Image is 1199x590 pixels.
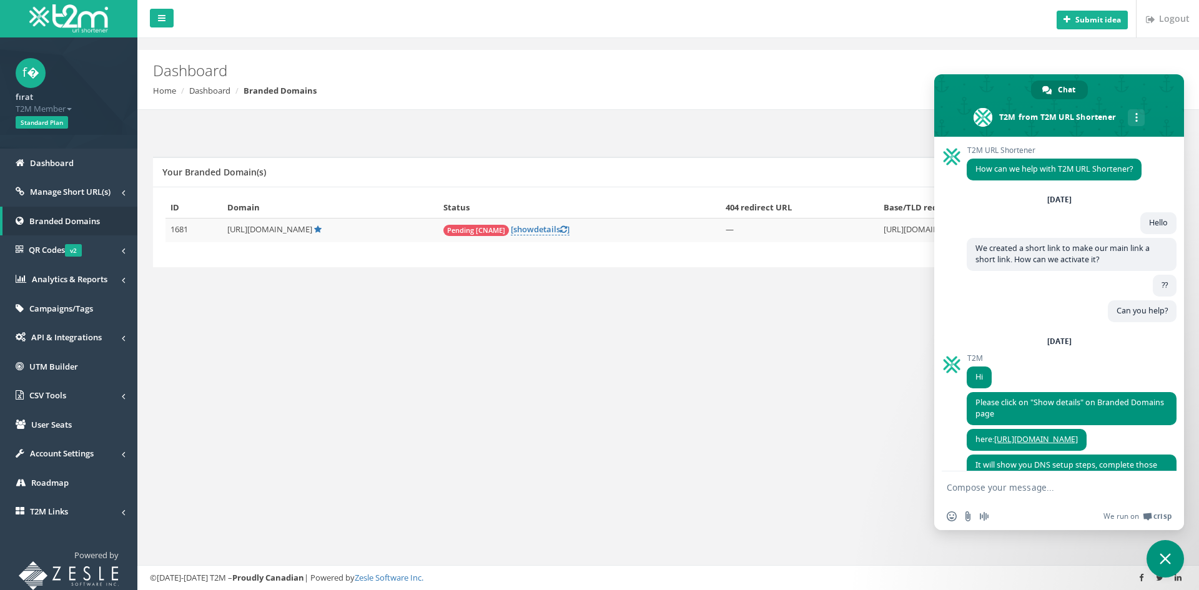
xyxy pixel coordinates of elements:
[244,85,317,96] strong: Branded Domains
[975,397,1164,419] span: Please click on "Show details" on Branded Domains page
[1147,540,1184,578] div: Close chat
[979,511,989,521] span: Audio message
[438,197,721,219] th: Status
[443,225,509,236] span: Pending [CNAME]
[16,88,122,114] a: fırat T2M Member
[1075,14,1121,25] b: Submit idea
[975,460,1157,481] span: It will show you DNS setup steps, complete those steps and your custom domain will be activated
[232,572,304,583] strong: Proudly Canadian
[29,303,93,314] span: Campaigns/Tags
[19,561,119,590] img: T2M URL Shortener powered by Zesle Software Inc.
[314,224,322,235] a: Default
[967,146,1142,155] span: T2M URL Shortener
[947,482,1144,493] textarea: Compose your message...
[1057,11,1128,29] button: Submit idea
[947,511,957,521] span: Insert an emoji
[355,572,423,583] a: Zesle Software Inc.
[1031,81,1088,99] div: Chat
[29,215,100,227] span: Branded Domains
[29,390,66,401] span: CSV Tools
[65,244,82,257] span: v2
[1047,196,1072,204] div: [DATE]
[975,371,983,382] span: Hi
[513,224,534,235] span: show
[967,354,992,363] span: T2M
[975,164,1133,174] span: How can we help with T2M URL Shortener?
[721,197,879,219] th: 404 redirect URL
[1047,338,1072,345] div: [DATE]
[153,62,1009,79] h2: Dashboard
[16,103,122,115] span: T2M Member
[32,273,107,285] span: Analytics & Reports
[30,448,94,459] span: Account Settings
[227,224,312,235] span: [URL][DOMAIN_NAME]
[1103,511,1172,521] a: We run onCrisp
[16,91,33,102] strong: fırat
[975,434,1078,445] span: here:
[1153,511,1172,521] span: Crisp
[1162,280,1168,290] span: ??
[879,197,1088,219] th: Base/TLD redirect URL
[153,85,176,96] a: Home
[721,219,879,243] td: —
[963,511,973,521] span: Send a file
[189,85,230,96] a: Dashboard
[1149,217,1168,228] span: Hello
[16,116,68,129] span: Standard Plan
[31,419,72,430] span: User Seats
[74,549,119,561] span: Powered by
[29,361,78,372] span: UTM Builder
[31,477,69,488] span: Roadmap
[30,186,111,197] span: Manage Short URL(s)
[150,572,1187,584] div: ©[DATE]-[DATE] T2M – | Powered by
[162,167,266,177] h5: Your Branded Domain(s)
[222,197,438,219] th: Domain
[1128,109,1145,126] div: More channels
[1117,305,1168,316] span: Can you help?
[29,244,82,255] span: QR Codes
[29,4,108,32] img: T2M
[1058,81,1075,99] span: Chat
[31,332,102,343] span: API & Integrations
[16,58,46,88] span: f�
[1103,511,1139,521] span: We run on
[165,219,222,243] td: 1681
[975,243,1150,265] span: We created a short link to make our main link a short link. How can we activate it?
[30,157,74,169] span: Dashboard
[511,224,570,235] a: [showdetails]
[879,219,1088,243] td: [URL][DOMAIN_NAME]
[994,434,1078,445] a: [URL][DOMAIN_NAME]
[30,506,68,517] span: T2M Links
[165,197,222,219] th: ID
